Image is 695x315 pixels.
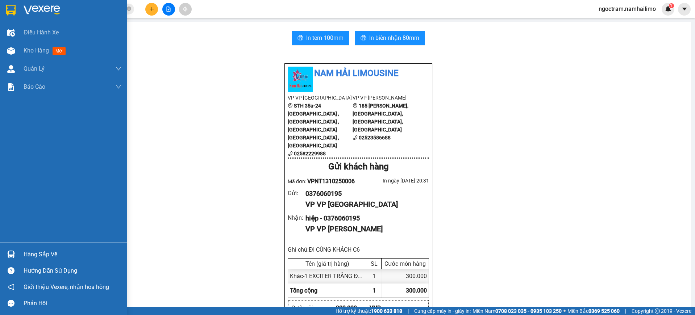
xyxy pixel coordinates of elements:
[593,4,662,13] span: ngoctram.namhailimo
[288,103,339,148] b: STH 35a-24 [GEOGRAPHIC_DATA] , [GEOGRAPHIC_DATA] , [GEOGRAPHIC_DATA] [GEOGRAPHIC_DATA] , [GEOGRAP...
[655,308,660,314] span: copyright
[162,3,175,16] button: file-add
[297,35,303,42] span: printer
[7,65,15,73] img: warehouse-icon
[353,94,417,102] li: VP VP [PERSON_NAME]
[371,308,402,314] strong: 1900 633 818
[353,103,358,108] span: environment
[288,160,429,174] div: Gửi khách hàng
[24,249,121,260] div: Hàng sắp về
[681,6,688,12] span: caret-down
[336,303,370,312] div: 300.000
[288,67,313,92] img: logo.jpg
[7,29,15,37] img: warehouse-icon
[414,307,471,315] span: Cung cấp máy in - giấy in:
[305,223,423,235] div: VP VP [PERSON_NAME]
[305,199,423,210] div: VP VP [GEOGRAPHIC_DATA]
[353,135,358,140] span: phone
[290,287,317,294] span: Tổng cộng
[588,308,620,314] strong: 0369 525 060
[625,307,626,315] span: |
[8,300,14,307] span: message
[373,287,376,294] span: 1
[24,282,109,291] span: Giới thiệu Vexere, nhận hoa hồng
[288,177,358,186] div: Mã đơn:
[288,151,293,156] span: phone
[355,31,425,45] button: printerIn biên nhận 80mm
[288,213,305,222] div: Nhận :
[24,265,121,276] div: Hướng dẫn sử dụng
[563,310,566,312] span: ⚪️
[116,84,121,90] span: down
[149,7,154,12] span: plus
[369,260,379,267] div: SL
[290,260,365,267] div: Tên (giá trị hàng)
[7,251,15,258] img: warehouse-icon
[4,39,50,63] li: VP VP [GEOGRAPHIC_DATA]
[336,307,402,315] span: Hỗ trợ kỹ thuật:
[305,189,423,199] div: 0376060195
[495,308,562,314] strong: 0708 023 035 - 0935 103 250
[353,103,408,133] b: 185 [PERSON_NAME], [GEOGRAPHIC_DATA], [GEOGRAPHIC_DATA], [GEOGRAPHIC_DATA]
[53,47,66,55] span: mới
[7,47,15,55] img: warehouse-icon
[288,94,353,102] li: VP VP [GEOGRAPHIC_DATA]
[166,7,171,12] span: file-add
[24,82,45,91] span: Báo cáo
[358,177,429,185] div: In ngày: [DATE] 20:31
[305,213,423,223] div: hiệp - 0376060195
[6,5,16,16] img: logo-vxr
[24,298,121,309] div: Phản hồi
[408,307,409,315] span: |
[4,4,105,31] li: Nam Hải Limousine
[567,307,620,315] span: Miền Bắc
[24,28,59,37] span: Điều hành xe
[288,67,429,80] li: Nam Hải Limousine
[406,287,427,294] span: 300.000
[383,260,427,267] div: Cước món hàng
[7,83,15,91] img: solution-icon
[359,135,391,140] b: 02523586688
[367,269,382,283] div: 1
[665,6,671,12] img: icon-new-feature
[669,3,674,8] sup: 1
[145,3,158,16] button: plus
[473,307,562,315] span: Miền Nam
[670,3,673,8] span: 1
[290,273,416,280] span: Khác - 1 EXCITER TRẮNG ĐỎ BSX 79H1 72183 (0)
[24,64,45,73] span: Quản Lý
[50,39,96,55] li: VP VP [PERSON_NAME]
[382,269,429,283] div: 300.000
[291,303,336,312] div: Cước rồi :
[288,189,305,198] div: Gửi :
[292,31,349,45] button: printerIn tem 100mm
[183,7,188,12] span: aim
[370,303,403,312] div: VND
[8,283,14,290] span: notification
[179,3,192,16] button: aim
[307,178,355,185] span: VPNT1310250006
[4,4,29,29] img: logo.jpg
[369,33,419,42] span: In biên nhận 80mm
[288,245,429,254] div: Ghi chú: ĐI CÙNG KHÁCH C6
[127,6,131,13] span: close-circle
[116,66,121,72] span: down
[288,103,293,108] span: environment
[294,151,326,156] b: 02582229988
[8,267,14,274] span: question-circle
[306,33,344,42] span: In tem 100mm
[361,35,366,42] span: printer
[678,3,691,16] button: caret-down
[24,47,49,54] span: Kho hàng
[127,7,131,11] span: close-circle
